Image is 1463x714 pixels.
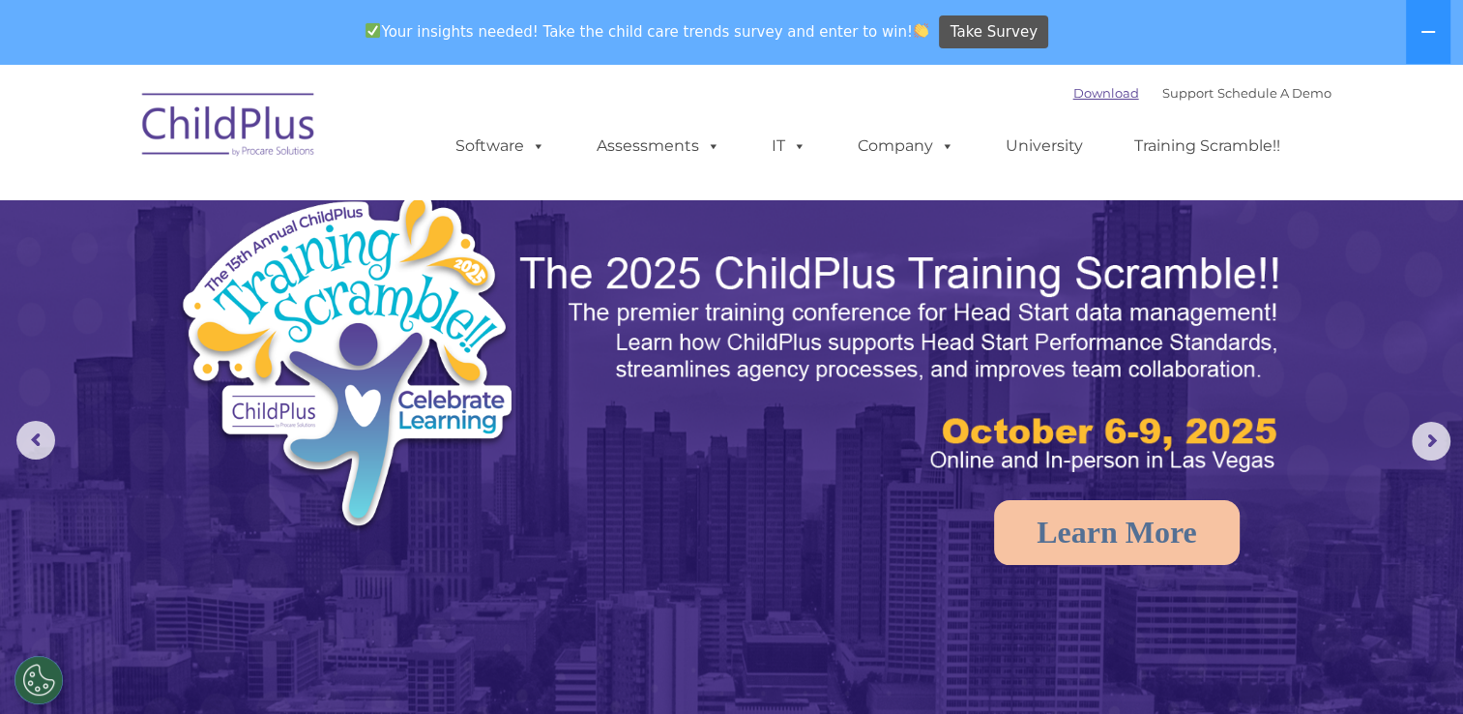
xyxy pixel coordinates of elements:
[752,127,826,165] a: IT
[269,207,351,222] span: Phone number
[358,13,937,50] span: Your insights needed! Take the child care trends survey and enter to win!
[1073,85,1331,101] font: |
[1217,85,1331,101] a: Schedule A Demo
[1162,85,1214,101] a: Support
[951,15,1038,49] span: Take Survey
[986,127,1102,165] a: University
[577,127,740,165] a: Assessments
[132,79,326,176] img: ChildPlus by Procare Solutions
[1073,85,1139,101] a: Download
[436,127,565,165] a: Software
[15,656,63,704] button: Cookies Settings
[939,15,1048,49] a: Take Survey
[838,127,974,165] a: Company
[366,23,380,38] img: ✅
[269,128,328,142] span: Last name
[1115,127,1300,165] a: Training Scramble!!
[914,23,928,38] img: 👏
[994,500,1240,565] a: Learn More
